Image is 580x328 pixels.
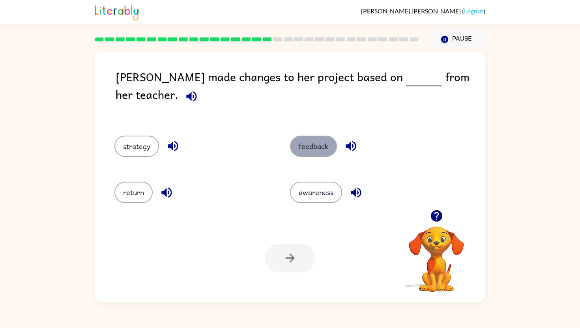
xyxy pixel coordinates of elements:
[361,7,485,15] div: ( )
[361,7,462,15] span: [PERSON_NAME] [PERSON_NAME]
[114,182,153,203] button: return
[95,3,138,20] img: Literably
[290,182,342,203] button: awareness
[464,7,483,15] a: Logout
[114,136,159,157] button: strategy
[290,136,337,157] button: feedback
[397,214,476,293] video: Your browser must support playing .mp4 files to use Literably. Please try using another browser.
[116,68,485,120] div: [PERSON_NAME] made changes to her project based on from her teacher.
[428,30,485,48] button: Pause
